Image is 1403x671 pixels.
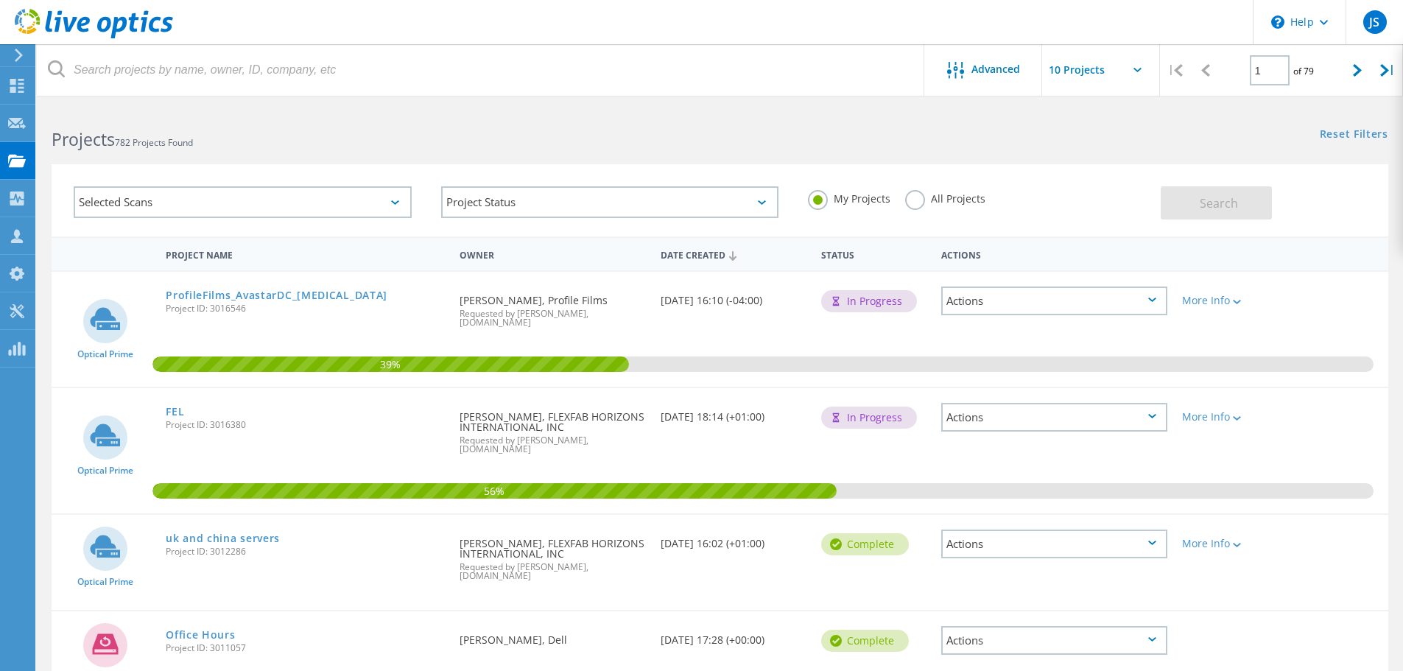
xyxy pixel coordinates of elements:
[1293,65,1314,77] span: of 79
[166,644,445,653] span: Project ID: 3011057
[166,533,280,544] a: uk and china servers
[166,630,235,640] a: Office Hours
[52,127,115,151] b: Projects
[934,240,1175,267] div: Actions
[460,309,645,327] span: Requested by [PERSON_NAME], [DOMAIN_NAME]
[452,388,653,468] div: [PERSON_NAME], FLEXFAB HORIZONS INTERNATIONAL, INC
[152,483,836,496] span: 56%
[821,630,909,652] div: Complete
[941,530,1167,558] div: Actions
[460,436,645,454] span: Requested by [PERSON_NAME], [DOMAIN_NAME]
[1161,186,1272,219] button: Search
[441,186,779,218] div: Project Status
[158,240,452,267] div: Project Name
[941,626,1167,655] div: Actions
[821,290,917,312] div: In Progress
[1373,44,1403,96] div: |
[971,64,1020,74] span: Advanced
[941,287,1167,315] div: Actions
[166,547,445,556] span: Project ID: 3012286
[77,466,133,475] span: Optical Prime
[808,190,890,204] label: My Projects
[1271,15,1284,29] svg: \n
[1200,195,1238,211] span: Search
[37,44,925,96] input: Search projects by name, owner, ID, company, etc
[653,515,814,563] div: [DATE] 16:02 (+01:00)
[452,611,653,660] div: [PERSON_NAME], Dell
[166,304,445,313] span: Project ID: 3016546
[653,611,814,660] div: [DATE] 17:28 (+00:00)
[15,31,173,41] a: Live Optics Dashboard
[1182,538,1274,549] div: More Info
[166,290,387,301] a: ProfileFilms_AvastarDC_[MEDICAL_DATA]
[1320,129,1388,141] a: Reset Filters
[814,240,934,267] div: Status
[166,407,184,417] a: FEL
[166,421,445,429] span: Project ID: 3016380
[77,577,133,586] span: Optical Prime
[1182,412,1274,422] div: More Info
[821,533,909,555] div: Complete
[1369,16,1379,28] span: JS
[1182,295,1274,306] div: More Info
[115,136,193,149] span: 782 Projects Found
[452,515,653,595] div: [PERSON_NAME], FLEXFAB HORIZONS INTERNATIONAL, INC
[653,388,814,437] div: [DATE] 18:14 (+01:00)
[653,240,814,268] div: Date Created
[1160,44,1190,96] div: |
[905,190,985,204] label: All Projects
[460,563,645,580] span: Requested by [PERSON_NAME], [DOMAIN_NAME]
[821,407,917,429] div: In Progress
[452,272,653,342] div: [PERSON_NAME], Profile Films
[653,272,814,320] div: [DATE] 16:10 (-04:00)
[452,240,653,267] div: Owner
[74,186,412,218] div: Selected Scans
[941,403,1167,432] div: Actions
[77,350,133,359] span: Optical Prime
[152,356,629,370] span: 39%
